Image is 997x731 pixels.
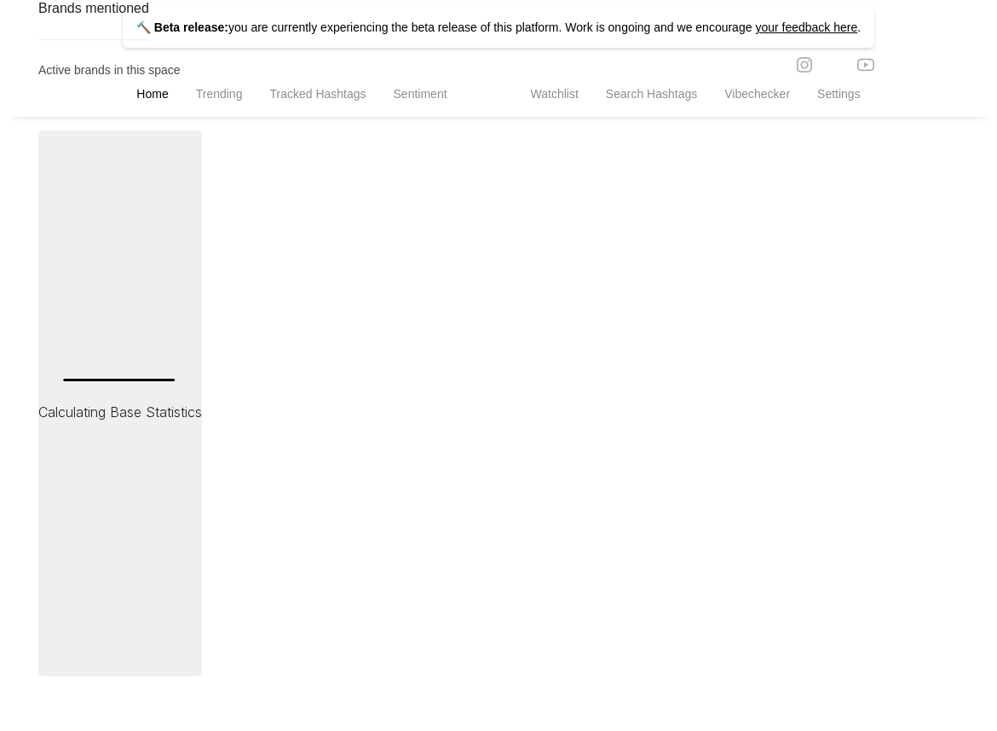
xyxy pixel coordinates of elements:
[123,7,874,48] p: you are currently experiencing the beta release of this platform. Work is ongoing and we encourage .
[606,87,697,101] span: Search Hashtags
[755,20,857,34] a: your feedback here
[196,87,243,101] span: Trending
[136,20,228,34] strong: 🔨 Beta release:
[269,87,366,101] span: Tracked Hashtags
[136,87,168,101] span: Home
[796,55,813,74] span: instagram
[38,402,202,423] p: Calculating Base Statistics
[531,87,579,101] span: Watchlist
[394,87,447,101] span: Sentiment
[817,87,861,101] span: Settings
[724,87,790,101] span: Vibechecker
[857,55,874,74] span: youtube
